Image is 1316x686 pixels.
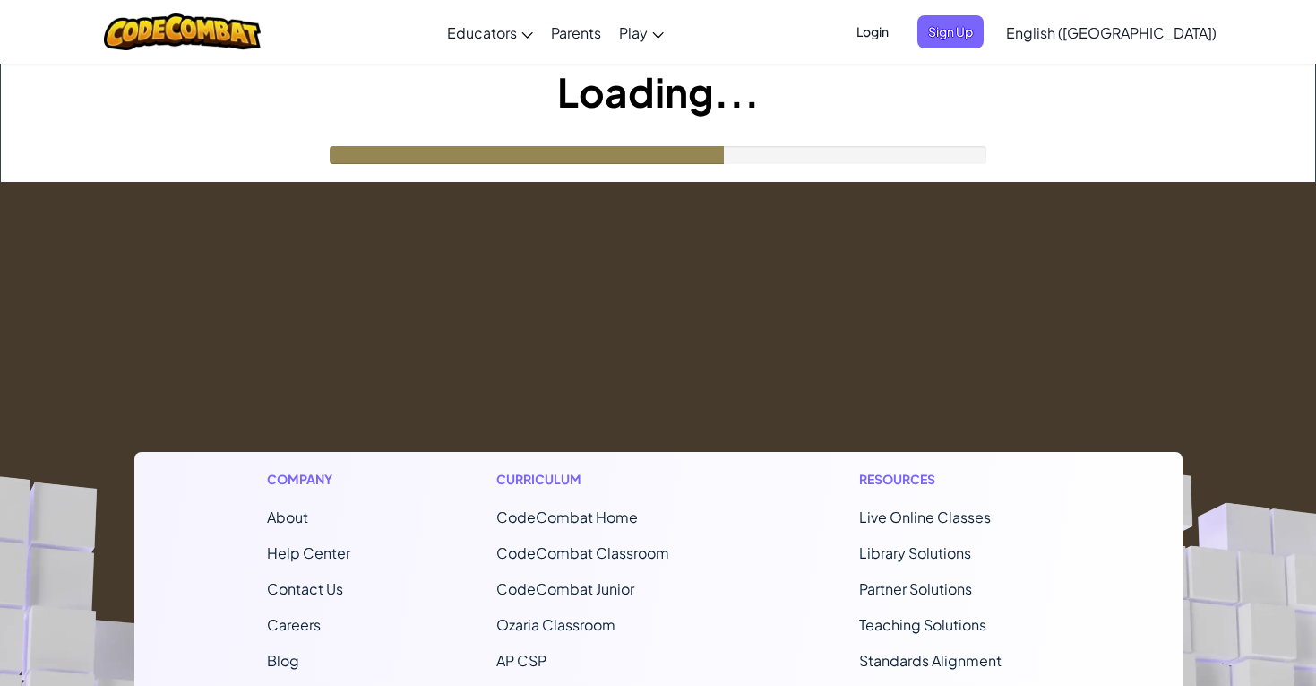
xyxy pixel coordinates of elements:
span: Educators [447,23,517,42]
h1: Resources [859,470,1050,489]
a: Parents [542,8,610,56]
a: Ozaria Classroom [496,615,615,634]
a: Play [610,8,673,56]
img: CodeCombat logo [104,13,261,50]
a: Library Solutions [859,543,971,562]
a: English ([GEOGRAPHIC_DATA]) [997,8,1226,56]
h1: Company [267,470,350,489]
span: English ([GEOGRAPHIC_DATA]) [1006,23,1217,42]
span: CodeCombat Home [496,508,638,526]
a: About [267,508,308,526]
a: Careers [267,615,321,634]
button: Login [846,15,899,48]
a: Live Online Classes [859,508,991,526]
a: Teaching Solutions [859,615,986,634]
span: Play [619,23,648,42]
h1: Loading... [1,64,1315,119]
span: Contact Us [267,579,343,598]
a: Help Center [267,543,350,562]
a: Blog [267,651,299,670]
a: Standards Alignment [859,651,1002,670]
h1: Curriculum [496,470,713,489]
a: Partner Solutions [859,579,972,598]
a: CodeCombat Classroom [496,543,669,562]
a: CodeCombat Junior [496,579,634,598]
button: Sign Up [917,15,984,48]
a: AP CSP [496,651,546,670]
a: Educators [438,8,542,56]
